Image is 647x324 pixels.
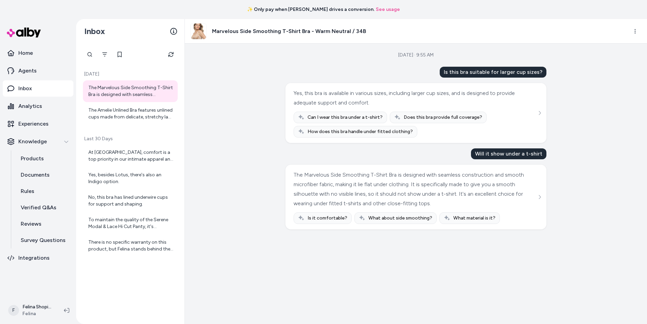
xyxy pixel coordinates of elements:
[21,187,34,195] p: Rules
[453,215,495,222] span: What material is it?
[14,232,73,248] a: Survey Questions
[3,45,73,61] a: Home
[83,80,178,102] a: The Marvelous Side Smoothing T-Shirt Bra is designed with seamless construction and smooth microf...
[18,137,47,146] p: Knowledge
[398,52,434,59] div: [DATE] · 9:55 AM
[368,215,432,222] span: What about side smoothing?
[18,254,50,262] p: Integrations
[83,135,178,142] p: Last 30 Days
[18,49,33,57] p: Home
[88,172,174,185] div: Yes, besides Lotus, there's also an Indigo option.
[83,71,178,78] p: [DATE]
[88,194,174,208] div: No, this bra has lined underwire cups for support and shaping.
[98,48,111,61] button: Filter
[247,6,374,13] span: ✨ Only pay when [PERSON_NAME] drives a conversion.
[83,103,178,125] a: The Amelie Unlined Bra features unlined cups made from delicate, stretchy lace and shimmering wov...
[4,299,58,321] button: FFelina ShopifyFelina
[88,107,174,120] div: The Amelie Unlined Bra features unlined cups made from delicate, stretchy lace and shimmering wov...
[22,304,53,310] p: Felina Shopify
[8,305,19,316] span: F
[21,220,41,228] p: Reviews
[308,215,347,222] span: Is it comfortable?
[376,6,400,13] a: See usage
[83,212,178,234] a: To maintain the quality of the Serene Modal & Lace Hi Cut Panty, it's recommended to hand wash in...
[3,250,73,266] a: Integrations
[14,183,73,199] a: Rules
[22,310,53,317] span: Felina
[440,67,546,78] div: Is this bra suitable for larger cup sizes?
[18,67,37,75] p: Agents
[83,235,178,257] a: There is no specific warranty on this product, but Felina stands behind the quality of their item...
[14,150,73,167] a: Products
[83,167,178,189] a: Yes, besides Lotus, there's also an Indigo option.
[14,199,73,216] a: Verified Q&As
[308,128,413,135] span: How does this bra handle under fitted clothing?
[14,216,73,232] a: Reviews
[21,171,50,179] p: Documents
[21,155,44,163] p: Products
[84,26,105,36] h2: Inbox
[3,116,73,132] a: Experiences
[18,120,49,128] p: Experiences
[536,109,544,117] button: See more
[3,80,73,97] a: Inbox
[3,63,73,79] a: Agents
[164,48,178,61] button: Refresh
[471,148,546,159] div: Will it show under a t-shirt
[88,239,174,253] div: There is no specific warranty on this product, but Felina stands behind the quality of their item...
[191,23,206,39] img: 245033_WMN_02_097338db-0de2-4505-a20e-a0f5675f909b.jpg
[294,170,537,208] div: The Marvelous Side Smoothing T-Shirt Bra is designed with seamless construction and smooth microf...
[88,84,174,98] div: The Marvelous Side Smoothing T-Shirt Bra is designed with seamless construction and smooth microf...
[88,216,174,230] div: To maintain the quality of the Serene Modal & Lace Hi Cut Panty, it's recommended to hand wash in...
[83,145,178,167] a: At [GEOGRAPHIC_DATA], comfort is a top priority in our intimate apparel and loungewear collection...
[294,88,537,108] div: Yes, this bra is available in various sizes, including larger cup sizes, and is designed to provi...
[83,190,178,212] a: No, this bra has lined underwire cups for support and shaping.
[18,84,32,93] p: Inbox
[88,149,174,163] div: At [GEOGRAPHIC_DATA], comfort is a top priority in our intimate apparel and loungewear collection...
[3,98,73,114] a: Analytics
[536,193,544,201] button: See more
[308,114,383,121] span: Can I wear this bra under a t-shirt?
[21,236,66,244] p: Survey Questions
[7,28,41,37] img: alby Logo
[404,114,482,121] span: Does this bra provide full coverage?
[3,133,73,150] button: Knowledge
[14,167,73,183] a: Documents
[212,27,366,35] h3: Marvelous Side Smoothing T-Shirt Bra - Warm Neutral / 34B
[21,204,56,212] p: Verified Q&As
[18,102,42,110] p: Analytics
